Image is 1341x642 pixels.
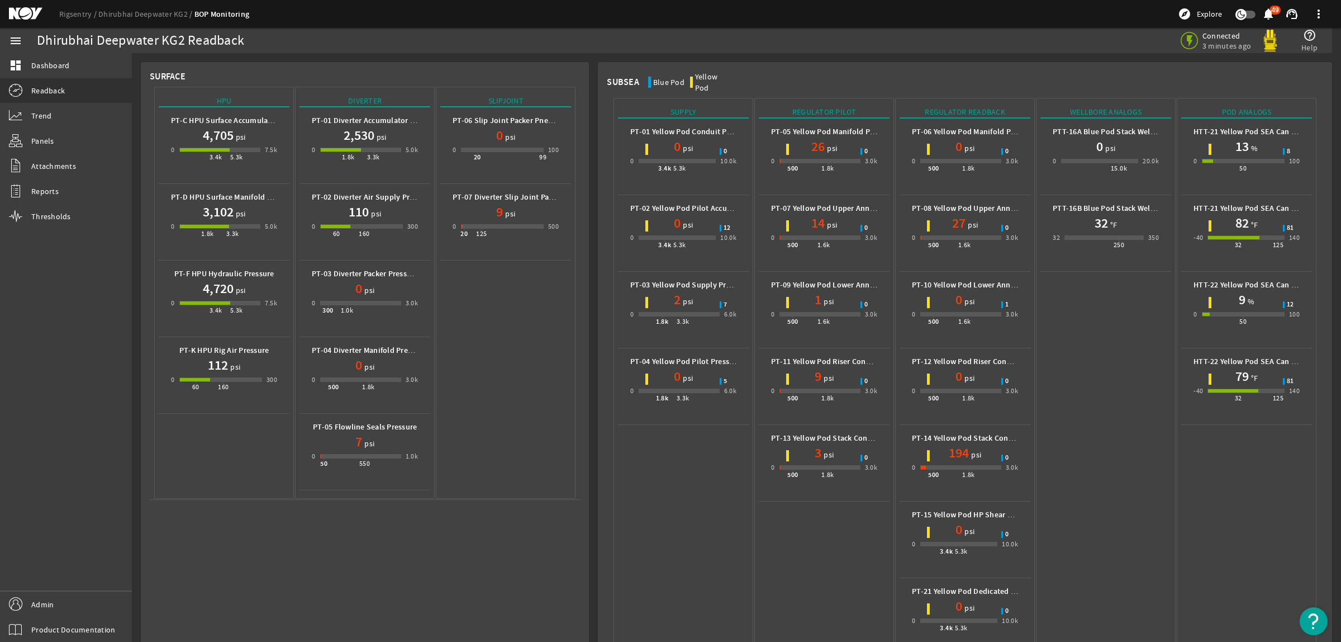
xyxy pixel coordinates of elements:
b: PT-03 Yellow Pod Supply Pressure [630,280,749,290]
div: 0 [312,298,315,309]
span: psi [369,208,381,219]
div: 3.0k [1006,462,1019,473]
b: PT-04 Diverter Manifold Pressure [312,345,426,356]
b: PT-05 Flowline Seals Pressure [313,422,417,432]
span: Thresholds [31,211,71,222]
b: HTT-22 Yellow Pod SEA Can 2 Humidity [1193,280,1330,290]
div: 3.0k [406,298,419,309]
div: 20 [474,152,481,163]
span: psi [234,208,246,219]
span: psi [234,285,246,296]
div: 100 [548,144,559,155]
b: PT-D HPU Surface Manifold Pressure [171,192,297,202]
span: 0 [864,301,868,308]
span: psi [821,449,834,460]
span: Reports [31,186,59,197]
span: psi [962,602,974,613]
div: 0 [912,155,915,167]
span: psi [825,143,837,154]
b: PT-10 Yellow Pod Lower Annular Pressure [912,280,1057,290]
div: -40 [1193,232,1203,243]
div: 500 [787,469,798,480]
div: 125 [1273,393,1283,404]
div: 1.8k [962,163,975,174]
span: psi [681,372,693,384]
b: PT-05 Yellow Pod Manifold Pilot Pressure [771,126,914,137]
div: Yellow Pod [695,71,732,93]
div: 3.0k [865,385,878,396]
b: PT-07 Diverter Slip Joint Packer Hydraulic Pressure [453,192,631,202]
a: Dhirubhai Deepwater KG2 [98,9,194,19]
span: 81 [1287,225,1294,232]
div: 10.0k [1002,615,1018,626]
button: Open Resource Center [1300,607,1328,635]
h1: 13 [1235,138,1249,155]
h1: 0 [955,521,962,539]
b: PT-12 Yellow Pod Riser Connector Regulator Pressure [912,356,1097,367]
b: PT-F HPU Hydraulic Pressure [174,268,274,279]
div: 0 [312,374,315,385]
h1: 112 [208,356,228,374]
div: 5.3k [673,239,686,251]
div: 3.3k [367,152,380,163]
b: PT-06 Yellow Pod Manifold Pressure [912,126,1036,137]
h1: 9 [496,203,503,221]
div: 1.8k [821,393,834,404]
div: 0 [1053,155,1056,167]
div: 5.0k [265,221,278,232]
span: Explore [1197,8,1222,20]
h1: 0 [955,138,962,155]
div: 5.0k [406,144,419,155]
div: 100 [1289,309,1300,320]
h1: 7 [355,433,362,451]
div: 140 [1289,385,1300,396]
div: 15.0k [1111,163,1127,174]
div: 300 [407,221,418,232]
div: 3.3k [677,393,689,404]
mat-icon: explore [1178,7,1191,21]
b: PT-09 Yellow Pod Lower Annular Pilot Pressure [771,280,934,290]
div: Diverter [299,95,430,107]
b: PT-01 Yellow Pod Conduit Pressure [630,126,752,137]
div: 7.5k [265,144,278,155]
b: PT-14 Yellow Pod Stack Connector Regulator Pressure [912,433,1099,443]
span: 0 [1005,531,1009,538]
h1: 27 [952,214,966,232]
span: psi [962,372,974,384]
span: 1 [1005,301,1009,308]
div: 1.8k [342,152,355,163]
div: 0 [912,462,915,473]
div: 1.6k [817,239,830,251]
span: psi [681,296,693,307]
div: 500 [787,163,798,174]
div: 0 [771,232,774,243]
div: 0 [630,155,634,167]
h1: 9 [815,367,821,385]
div: 1.8k [201,228,214,239]
h1: 0 [674,138,681,155]
div: 1.6k [958,316,971,327]
h1: 14 [811,214,825,232]
div: 3.0k [865,309,878,320]
span: 12 [1287,301,1294,308]
span: °F [1249,372,1258,384]
span: 81 [1287,378,1294,385]
div: 50 [1239,316,1247,327]
a: BOP Monitoring [194,9,250,20]
div: 0 [771,462,774,473]
div: 1.8k [656,393,669,404]
div: 125 [476,228,487,239]
div: 3.4k [210,305,222,316]
div: Dhirubhai Deepwater KG2 Readback [37,35,244,46]
div: 3.4k [210,152,222,163]
div: 1.8k [962,393,975,404]
button: more_vert [1305,1,1332,27]
div: 0 [912,615,915,626]
span: psi [362,285,374,296]
span: 0 [1005,378,1009,385]
span: 12 [724,225,731,232]
b: PT-06 Slip Joint Packer Pneumatic Pressure [453,115,605,126]
div: 10.0k [720,155,736,167]
div: 50 [320,458,327,469]
img: Yellowpod.svg [1259,30,1281,52]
